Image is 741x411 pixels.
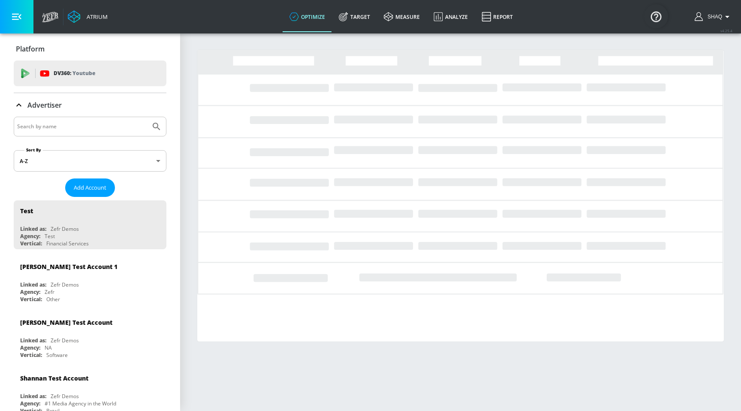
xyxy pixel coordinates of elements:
[27,100,62,110] p: Advertiser
[46,240,89,247] div: Financial Services
[720,28,732,33] span: v 4.25.4
[20,240,42,247] div: Vertical:
[16,44,45,54] p: Platform
[20,400,40,407] div: Agency:
[68,10,108,23] a: Atrium
[51,393,79,400] div: Zefr Demos
[72,69,95,78] p: Youtube
[20,225,46,233] div: Linked as:
[704,14,722,20] span: login as: shaquille.huang@zefr.com
[20,233,40,240] div: Agency:
[14,256,166,305] div: [PERSON_NAME] Test Account 1Linked as:Zefr DemosAgency:ZefrVertical:Other
[20,344,40,351] div: Agency:
[475,1,520,32] a: Report
[20,281,46,288] div: Linked as:
[45,233,55,240] div: Test
[20,296,42,303] div: Vertical:
[20,337,46,344] div: Linked as:
[54,69,95,78] p: DV360:
[45,288,54,296] div: Zefr
[14,200,166,249] div: TestLinked as:Zefr DemosAgency:TestVertical:Financial Services
[14,312,166,361] div: [PERSON_NAME] Test AccountLinked as:Zefr DemosAgency:NAVertical:Software
[332,1,377,32] a: Target
[427,1,475,32] a: Analyze
[20,263,117,271] div: [PERSON_NAME] Test Account 1
[283,1,332,32] a: optimize
[51,337,79,344] div: Zefr Demos
[83,13,108,21] div: Atrium
[45,400,116,407] div: #1 Media Agency in the World
[20,374,88,382] div: Shannan Test Account
[644,4,668,28] button: Open Resource Center
[45,344,52,351] div: NA
[14,150,166,172] div: A-Z
[695,12,732,22] button: Shaq
[20,351,42,359] div: Vertical:
[20,393,46,400] div: Linked as:
[65,178,115,197] button: Add Account
[377,1,427,32] a: measure
[46,351,68,359] div: Software
[74,183,106,193] span: Add Account
[17,121,147,132] input: Search by name
[20,207,33,215] div: Test
[20,288,40,296] div: Agency:
[20,318,112,326] div: [PERSON_NAME] Test Account
[14,60,166,86] div: DV360: Youtube
[51,281,79,288] div: Zefr Demos
[14,93,166,117] div: Advertiser
[14,37,166,61] div: Platform
[24,147,43,153] label: Sort By
[51,225,79,233] div: Zefr Demos
[46,296,60,303] div: Other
